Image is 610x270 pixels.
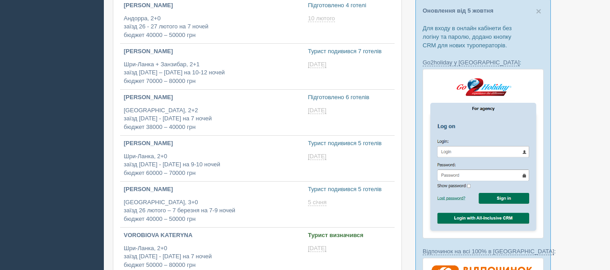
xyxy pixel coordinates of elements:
p: Шри-Ланка, 2+0 заїзд [DATE] - [DATE] на 7 ночей бюджет 50000 – 80000 грн [124,244,301,270]
p: [GEOGRAPHIC_DATA], 3+0 заїзд 26 лютого – 7 березня на 7-9 ночей бюджет 40000 – 50000 грн [124,198,301,224]
p: Турист визначився [308,231,391,240]
a: [PERSON_NAME] [GEOGRAPHIC_DATA], 2+2заїзд [DATE] - [DATE] на 7 ночейбюджет 38000 – 40000 грн [120,90,304,135]
p: [PERSON_NAME] [124,1,301,10]
a: Go2holiday у [GEOGRAPHIC_DATA] [423,59,520,66]
a: [DATE] [308,61,328,68]
a: Відпочинок на всі 100% в [GEOGRAPHIC_DATA] [423,248,554,255]
a: [DATE] [308,107,328,114]
span: [DATE] [308,107,326,114]
p: [PERSON_NAME] [124,139,301,148]
p: Турист подивився 7 готелів [308,47,391,56]
p: Підготовлено 6 готелів [308,93,391,102]
a: Оновлення від 5 жовтня [423,7,494,14]
p: Шри-Ланка + Занзибар, 2+1 заїзд [DATE] – [DATE] на 10-12 ночей бюджет 70000 – 80000 грн [124,60,301,86]
span: [DATE] [308,61,326,68]
a: [PERSON_NAME] Шри-Ланка + Занзибар, 2+1заїзд [DATE] – [DATE] на 10-12 ночейбюджет 70000 – 80000 грн [120,44,304,89]
a: 5 січня [308,199,328,206]
p: Шри-Ланка, 2+0 заїзд [DATE] - [DATE] на 9-10 ночей бюджет 60000 – 70000 грн [124,152,301,178]
p: Підготовлено 4 готелі [308,1,391,10]
p: [GEOGRAPHIC_DATA], 2+2 заїзд [DATE] - [DATE] на 7 ночей бюджет 38000 – 40000 грн [124,106,301,132]
a: 10 лютого [308,15,336,22]
p: : [423,58,544,67]
a: [PERSON_NAME] [GEOGRAPHIC_DATA], 3+0заїзд 26 лютого – 7 березня на 7-9 ночейбюджет 40000 – 50000 грн [120,182,304,227]
button: Close [536,6,541,16]
p: [PERSON_NAME] [124,47,301,56]
p: VOROBIOVA KATERYNA [124,231,301,240]
p: : [423,247,544,256]
span: [DATE] [308,245,326,252]
span: 10 лютого [308,15,335,22]
a: [PERSON_NAME] Шри-Ланка, 2+0заїзд [DATE] - [DATE] на 9-10 ночейбюджет 60000 – 70000 грн [120,136,304,181]
img: go2holiday-login-via-crm-for-travel-agents.png [423,69,544,238]
p: [PERSON_NAME] [124,185,301,194]
a: [DATE] [308,245,328,252]
p: [PERSON_NAME] [124,93,301,102]
span: 5 січня [308,199,326,206]
p: Турист подивився 5 готелів [308,139,391,148]
span: [DATE] [308,153,326,160]
p: Для входу в онлайн кабінети без логіну та паролю, додано кнопку CRM для нових туроператорів. [423,24,544,50]
p: Андорра, 2+0 заїзд 26 - 27 лютого на 7 ночей бюджет 40000 – 50000 грн [124,14,301,40]
a: [DATE] [308,153,328,160]
span: × [536,6,541,16]
p: Турист подивився 5 готелів [308,185,391,194]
